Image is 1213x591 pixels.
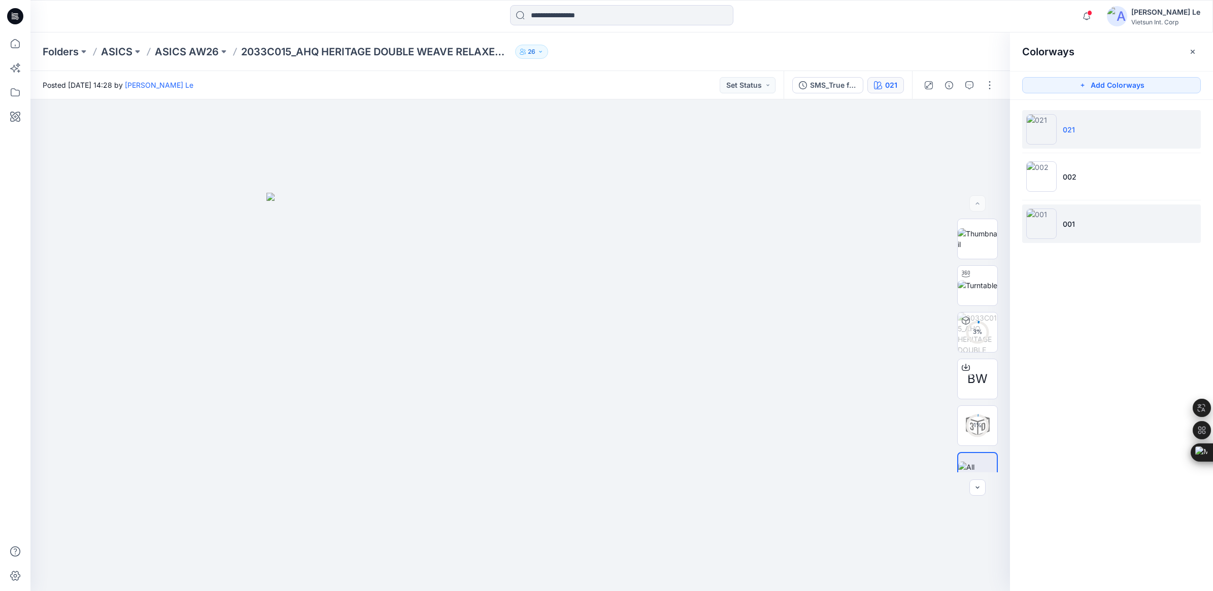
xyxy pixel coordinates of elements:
a: Folders [43,45,79,59]
img: 001 [1026,208,1057,239]
img: 021 [1026,114,1057,145]
img: 002 [1026,161,1057,192]
button: 021 [867,77,904,93]
a: ASICS AW26 [155,45,219,59]
button: SMS_True fabric [792,77,863,93]
div: SMS_True fabric [810,80,857,91]
p: 021 [1063,124,1075,135]
img: Thumbnail [958,228,997,250]
button: Add Colorways [1022,77,1201,93]
div: 1 % [965,421,990,430]
div: 3 % [965,328,990,336]
img: avatar [1107,6,1127,26]
p: 26 [528,46,535,57]
button: 26 [515,45,548,59]
a: ASICS [101,45,132,59]
img: Turntable [958,280,997,291]
span: Posted [DATE] 14:28 by [43,80,193,90]
a: [PERSON_NAME] Le [125,81,193,89]
p: 001 [1063,219,1075,229]
div: [PERSON_NAME] Le [1131,6,1200,18]
p: 002 [1063,171,1076,182]
div: 021 [885,80,897,91]
p: 2033C015_AHQ HERITAGE DOUBLE WEAVE RELAXED ANORAK UNISEX WESTERN _AW26 [241,45,511,59]
span: BW [967,370,988,388]
img: 2033C015_AHQ HERITAGE DOUBLE WEAVE RELAXED ANORAK UNISEX WESTERN_SMS_AW26 021 [958,312,997,352]
button: Details [941,77,957,93]
div: Vietsun Int. Corp [1131,18,1200,26]
img: eyJhbGciOiJIUzI1NiIsImtpZCI6IjAiLCJzbHQiOiJzZXMiLCJ0eXAiOiJKV1QifQ.eyJkYXRhIjp7InR5cGUiOiJzdG9yYW... [266,193,774,590]
h2: Colorways [1022,46,1074,58]
img: All colorways [958,462,997,483]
